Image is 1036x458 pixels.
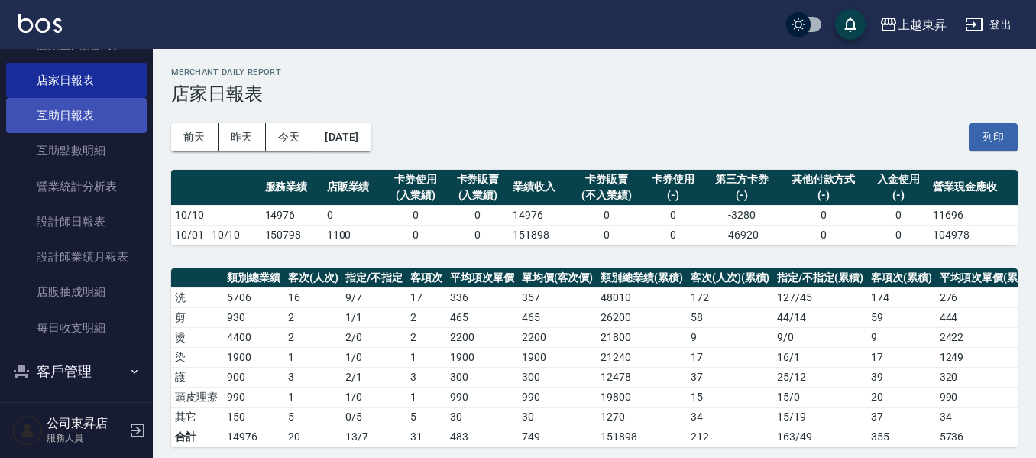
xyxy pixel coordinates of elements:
[642,225,704,245] td: 0
[446,367,518,387] td: 300
[446,427,518,447] td: 483
[223,268,284,288] th: 類別總業績
[446,327,518,347] td: 2200
[406,307,446,327] td: 2
[406,367,446,387] td: 3
[6,274,147,310] a: 店販抽成明細
[687,387,774,407] td: 15
[509,205,571,225] td: 14976
[687,407,774,427] td: 34
[284,307,342,327] td: 2
[597,407,687,427] td: 1270
[171,83,1018,105] h3: 店家日報表
[867,327,936,347] td: 9
[571,205,642,225] td: 0
[171,170,1018,245] table: a dense table
[898,15,947,34] div: 上越東昇
[867,287,936,307] td: 174
[323,205,385,225] td: 0
[687,367,774,387] td: 37
[867,205,929,225] td: 0
[518,327,597,347] td: 2200
[6,391,147,430] button: 商品管理
[773,347,867,367] td: 16 / 1
[385,225,447,245] td: 0
[773,287,867,307] td: 127 / 45
[867,307,936,327] td: 59
[446,387,518,407] td: 990
[284,367,342,387] td: 3
[835,9,866,40] button: save
[446,287,518,307] td: 336
[597,427,687,447] td: 151898
[171,407,223,427] td: 其它
[779,205,867,225] td: 0
[406,268,446,288] th: 客項次
[171,307,223,327] td: 剪
[704,205,779,225] td: -3280
[597,307,687,327] td: 26200
[223,347,284,367] td: 1900
[171,387,223,407] td: 頭皮理療
[284,407,342,427] td: 5
[6,169,147,204] a: 營業統計分析表
[969,123,1018,151] button: 列印
[597,327,687,347] td: 21800
[687,347,774,367] td: 17
[704,225,779,245] td: -46920
[6,239,147,274] a: 設計師業績月報表
[783,171,863,187] div: 其他付款方式
[389,187,443,203] div: (入業績)
[47,431,125,445] p: 服務人員
[261,170,323,206] th: 服務業績
[223,407,284,427] td: 150
[342,367,406,387] td: 2 / 1
[597,347,687,367] td: 21240
[12,415,43,446] img: Person
[518,307,597,327] td: 465
[6,310,147,346] a: 每日收支明細
[575,171,638,187] div: 卡券販賣
[406,407,446,427] td: 5
[646,187,700,203] div: (-)
[518,427,597,447] td: 749
[223,387,284,407] td: 990
[171,225,261,245] td: 10/01 - 10/10
[171,205,261,225] td: 10/10
[773,327,867,347] td: 9 / 0
[284,268,342,288] th: 客次(人次)
[171,347,223,367] td: 染
[406,387,446,407] td: 1
[18,14,62,33] img: Logo
[171,367,223,387] td: 護
[867,225,929,245] td: 0
[323,170,385,206] th: 店販業績
[707,171,775,187] div: 第三方卡券
[284,287,342,307] td: 16
[406,287,446,307] td: 17
[312,123,371,151] button: [DATE]
[223,327,284,347] td: 4400
[597,287,687,307] td: 48010
[451,171,505,187] div: 卡券販賣
[219,123,266,151] button: 昨天
[779,225,867,245] td: 0
[597,387,687,407] td: 19800
[518,407,597,427] td: 30
[646,171,700,187] div: 卡券使用
[6,63,147,98] a: 店家日報表
[959,11,1018,39] button: 登出
[451,187,505,203] div: (入業績)
[406,327,446,347] td: 2
[597,367,687,387] td: 12478
[867,347,936,367] td: 17
[342,387,406,407] td: 1 / 0
[284,387,342,407] td: 1
[509,225,571,245] td: 151898
[873,9,953,41] button: 上越東昇
[871,171,925,187] div: 入金使用
[518,367,597,387] td: 300
[929,225,1018,245] td: 104978
[261,205,323,225] td: 14976
[447,205,509,225] td: 0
